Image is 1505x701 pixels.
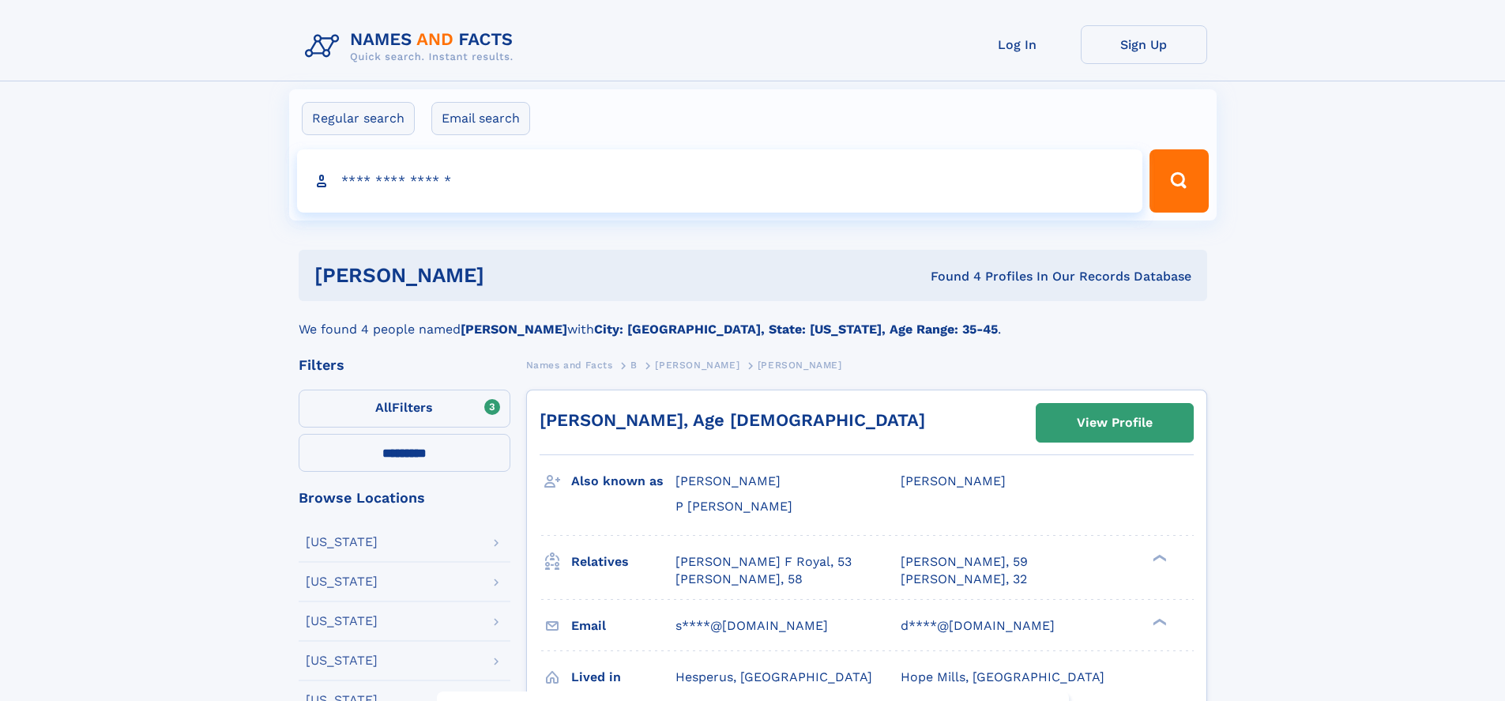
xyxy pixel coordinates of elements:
[375,400,392,415] span: All
[1081,25,1207,64] a: Sign Up
[431,102,530,135] label: Email search
[630,360,638,371] span: B
[675,553,852,571] a: [PERSON_NAME] F Royal, 53
[1077,405,1153,441] div: View Profile
[901,571,1027,588] a: [PERSON_NAME], 32
[571,664,675,691] h3: Lived in
[299,390,510,428] label: Filters
[461,322,567,337] b: [PERSON_NAME]
[675,499,792,514] span: P [PERSON_NAME]
[630,355,638,375] a: B
[1149,552,1168,563] div: ❯
[540,410,925,430] a: [PERSON_NAME], Age [DEMOGRAPHIC_DATA]
[901,669,1104,684] span: Hope Mills, [GEOGRAPHIC_DATA]
[675,571,803,588] a: [PERSON_NAME], 58
[299,358,510,372] div: Filters
[526,355,613,375] a: Names and Facts
[306,536,378,548] div: [US_STATE]
[306,654,378,667] div: [US_STATE]
[302,102,415,135] label: Regular search
[571,548,675,575] h3: Relatives
[954,25,1081,64] a: Log In
[314,266,708,285] h1: [PERSON_NAME]
[299,491,510,505] div: Browse Locations
[1149,616,1168,627] div: ❯
[571,612,675,639] h3: Email
[758,360,842,371] span: [PERSON_NAME]
[306,575,378,588] div: [US_STATE]
[299,301,1207,339] div: We found 4 people named with .
[306,615,378,628] div: [US_STATE]
[1149,149,1208,213] button: Search Button
[594,322,998,337] b: City: [GEOGRAPHIC_DATA], State: [US_STATE], Age Range: 35-45
[655,355,739,375] a: [PERSON_NAME]
[675,473,781,488] span: [PERSON_NAME]
[1037,404,1193,442] a: View Profile
[655,360,739,371] span: [PERSON_NAME]
[707,268,1191,285] div: Found 4 Profiles In Our Records Database
[299,25,526,68] img: Logo Names and Facts
[675,669,872,684] span: Hesperus, [GEOGRAPHIC_DATA]
[901,473,1006,488] span: [PERSON_NAME]
[571,468,675,495] h3: Also known as
[901,553,1028,571] a: [PERSON_NAME], 59
[297,149,1143,213] input: search input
